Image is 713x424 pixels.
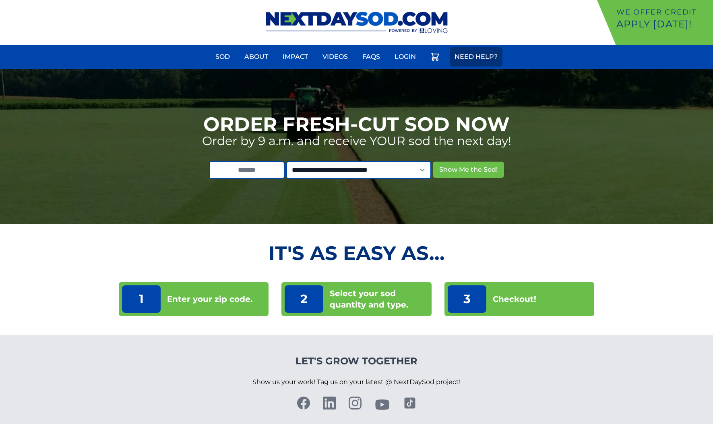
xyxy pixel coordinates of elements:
[450,47,502,67] a: Need Help?
[616,18,710,31] p: Apply [DATE]!
[493,293,536,305] p: Checkout!
[278,47,313,67] a: Impact
[252,368,461,397] p: Show us your work! Tag us on your latest @ NextDaySod project!
[167,293,252,305] p: Enter your zip code.
[119,243,594,263] h2: It's as Easy As...
[616,6,710,18] p: We offer Credit
[448,285,486,313] p: 3
[122,285,161,313] p: 1
[203,114,510,134] h1: Order Fresh-Cut Sod Now
[433,162,504,178] button: Show Me the Sod!
[318,47,353,67] a: Videos
[330,288,428,310] p: Select your sod quantity and type.
[211,47,235,67] a: Sod
[252,355,461,368] h4: Let's Grow Together
[240,47,273,67] a: About
[358,47,385,67] a: FAQs
[202,134,511,148] p: Order by 9 a.m. and receive YOUR sod the next day!
[285,285,323,313] p: 2
[390,47,421,67] a: Login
